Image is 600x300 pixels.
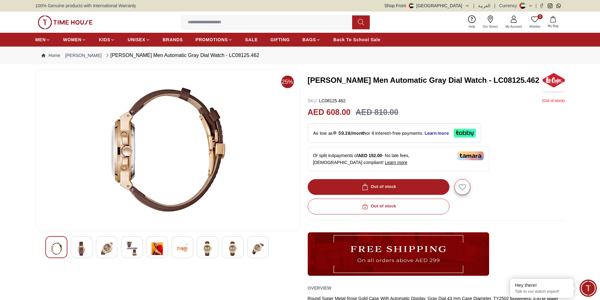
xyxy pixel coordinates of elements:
[128,37,145,43] span: UNISEX
[63,34,86,45] a: WOMEN
[65,52,101,59] a: [PERSON_NAME]
[101,241,112,256] img: LEE COOPER Men Automatic Gray Dial Watch - LC08125.462
[308,147,489,171] div: Or split in 4 payments of - No late fees, [DEMOGRAPHIC_DATA] compliant!
[99,37,110,43] span: KIDS
[358,153,382,158] span: AED 152.00
[503,24,524,29] span: My Account
[333,34,380,45] a: Back To School Sale
[308,98,346,104] p: LC08125.462
[527,24,543,29] span: Wishlist
[41,75,295,226] img: LEE COOPER Men Automatic Gray Dial Watch - LC08125.462
[281,76,294,88] span: 25%
[526,14,544,30] a: 0Wishlist
[227,241,238,256] img: LEE COOPER Men Automatic Gray Dial Watch - LC08125.462
[35,34,50,45] a: MEN
[499,3,520,9] div: Currency
[196,37,228,43] span: PROMOTIONS
[202,241,213,256] img: LEE COOPER Men Automatic Gray Dial Watch - LC08125.462
[515,289,569,294] p: Talk to our watch expert!
[479,14,502,30] a: Our Stores
[308,232,489,276] img: ...
[163,37,183,43] span: BRANDS
[556,3,561,8] a: Whatsapp
[308,98,318,103] span: SKU :
[545,24,561,28] span: My Bag
[478,3,490,9] button: العربية
[308,283,331,293] h2: Overview
[38,15,93,29] img: ...
[535,3,537,9] span: |
[42,52,60,59] a: Home
[542,98,565,104] p: ( Out of stock )
[302,37,316,43] span: BAGS
[245,34,258,45] a: SALE
[51,241,62,256] img: LEE COOPER Men Automatic Gray Dial Watch - LC08125.462
[35,37,46,43] span: MEN
[35,3,136,9] span: 100% Genuine products with International Warranty
[465,14,479,30] a: Help
[308,75,543,85] h3: [PERSON_NAME] Men Automatic Gray Dial Watch - LC08125.462
[99,34,115,45] a: KIDS
[480,24,500,29] span: Our Stores
[302,34,321,45] a: BAGS
[539,3,544,8] a: Facebook
[126,241,138,256] img: LEE COOPER Men Automatic Gray Dial Watch - LC08125.462
[151,241,163,256] img: LEE COOPER Men Automatic Gray Dial Watch - LC08125.462
[163,34,183,45] a: BRANDS
[270,34,290,45] a: GIFTING
[544,15,562,30] button: My Bag
[409,3,414,8] img: United Arab Emirates
[543,69,565,91] img: LEE COOPER Men Automatic Gray Dial Watch - LC08125.462
[473,3,475,9] span: |
[76,241,87,256] img: LEE COOPER Men Automatic Gray Dial Watch - LC08125.462
[177,241,188,256] img: LEE COOPER Men Automatic Gray Dial Watch - LC08125.462
[333,37,380,43] span: Back To School Sale
[515,282,569,288] div: Hey there!
[385,3,470,9] button: Shop From[GEOGRAPHIC_DATA]
[356,106,398,118] h3: AED 810.00
[580,280,597,297] div: Chat Widget
[104,52,259,59] div: [PERSON_NAME] Men Automatic Gray Dial Watch - LC08125.462
[35,47,565,64] nav: Breadcrumb
[538,14,543,19] span: 0
[466,24,478,29] span: Help
[196,34,233,45] a: PROMOTIONS
[308,106,351,118] h2: AED 608.00
[245,37,258,43] span: SALE
[548,3,552,8] a: Instagram
[63,37,82,43] span: WOMEN
[457,151,484,160] img: Tamara
[252,241,264,256] img: LEE COOPER Men Automatic Gray Dial Watch - LC08125.462
[385,160,408,165] span: Learn more
[494,3,495,9] span: |
[270,37,290,43] span: GIFTING
[128,34,150,45] a: UNISEX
